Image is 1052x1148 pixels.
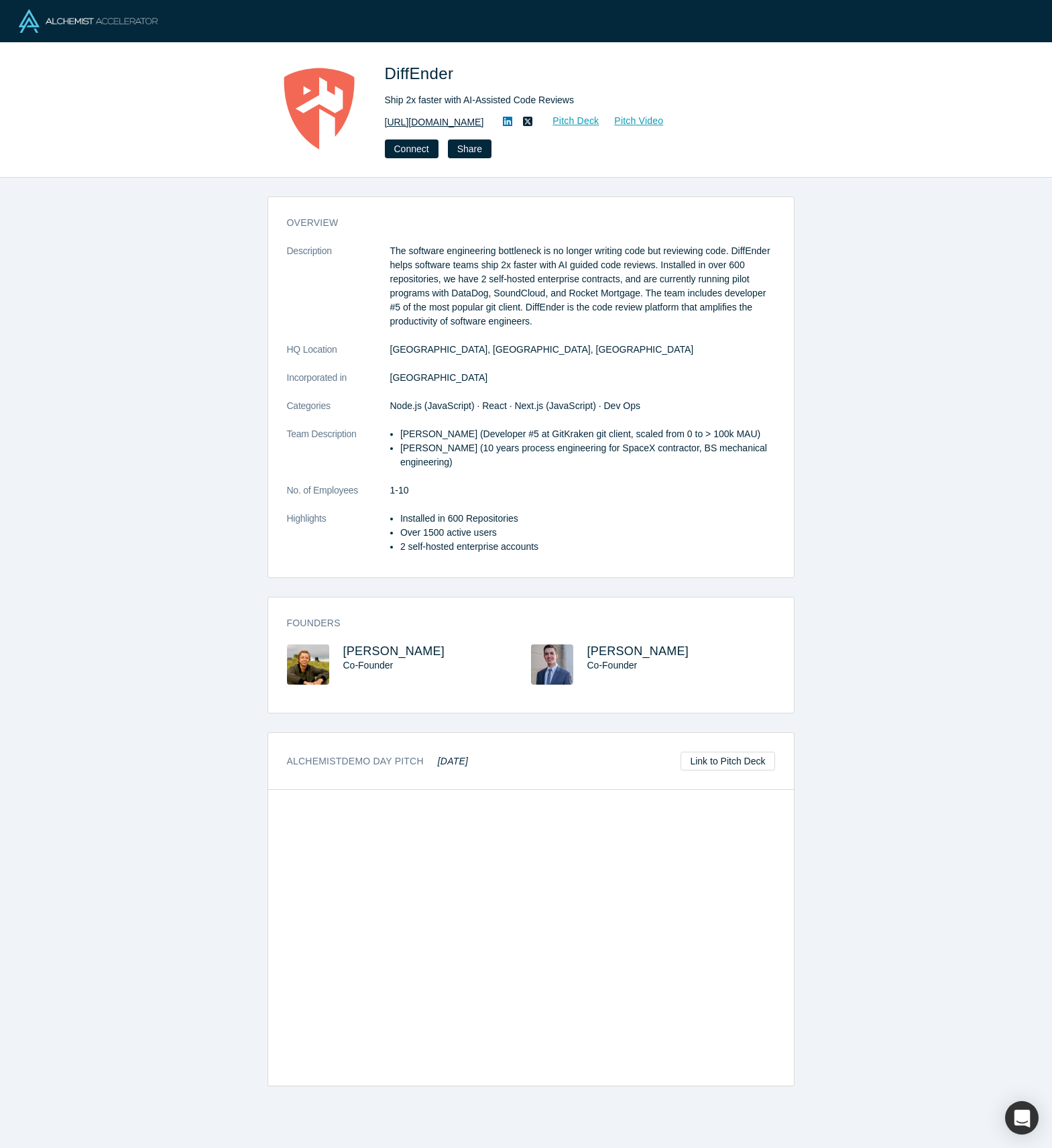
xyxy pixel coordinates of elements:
dd: [GEOGRAPHIC_DATA], [GEOGRAPHIC_DATA], [GEOGRAPHIC_DATA] [390,343,775,357]
div: Ship 2x faster with AI-Assisted Code Reviews [385,93,760,107]
a: Pitch Video [599,113,664,129]
img: DiffEnder's Logo [272,62,366,156]
img: Alchemist Logo [19,9,158,33]
dt: Description [287,244,390,343]
p: The software engineering bottleneck is no longer writing code but reviewing code. DiffEnder helps... [390,244,775,329]
a: Pitch Deck [538,113,599,129]
li: [PERSON_NAME] (10 years process engineering for SpaceX contractor, BS mechanical engineering) [400,441,775,469]
dt: Incorporated in [287,371,390,399]
img: Kyle Smith's Profile Image [287,644,329,685]
img: Connor Owen's Profile Image [531,644,573,685]
li: Over 1500 active users [400,526,775,540]
dt: Categories [287,399,390,427]
li: Installed in 600 Repositories [400,512,775,526]
button: Connect [385,139,439,158]
a: Link to Pitch Deck [681,752,774,770]
span: Node.js (JavaScript) · React · Next.js (JavaScript) · Dev Ops [390,400,640,411]
dt: Team Description [287,427,390,483]
a: [PERSON_NAME] [343,644,445,658]
iframe: DiffEnder [268,790,794,1086]
dd: [GEOGRAPHIC_DATA] [390,371,775,385]
dt: No. of Employees [287,483,390,512]
dt: Highlights [287,512,390,568]
h3: Founders [287,616,756,630]
li: [PERSON_NAME] (Developer #5 at GitKraken git client, scaled from 0 to > 100k MAU) [400,427,775,441]
span: Co-Founder [587,660,638,671]
dt: HQ Location [287,343,390,371]
dd: 1-10 [390,483,775,498]
li: 2 self-hosted enterprise accounts [400,540,775,554]
span: DiffEnder [385,64,459,82]
a: [PERSON_NAME] [587,644,689,658]
button: Share [448,139,491,158]
a: [URL][DOMAIN_NAME] [385,115,484,129]
em: [DATE] [438,756,468,766]
h3: overview [287,216,756,230]
span: Co-Founder [343,660,394,671]
h3: Alchemist Demo Day Pitch [287,754,469,768]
